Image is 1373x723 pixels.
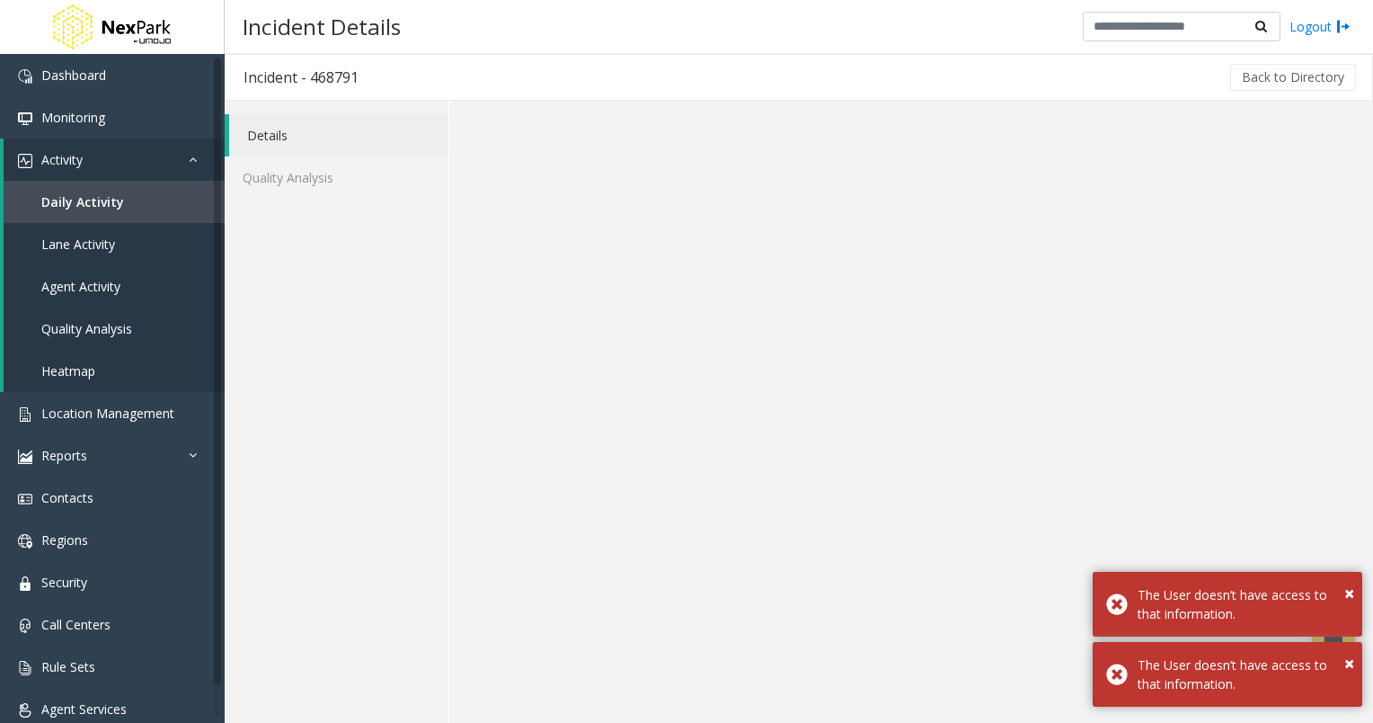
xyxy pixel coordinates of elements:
[1344,650,1354,677] button: Close
[18,112,32,126] img: 'icon'
[41,236,115,253] span: Lane Activity
[41,658,95,675] span: Rule Sets
[18,534,32,549] img: 'icon'
[18,661,32,675] img: 'icon'
[41,151,83,168] span: Activity
[18,69,32,84] img: 'icon'
[41,109,105,126] span: Monitoring
[41,489,93,506] span: Contacts
[1344,651,1354,675] span: ×
[41,701,127,718] span: Agent Services
[18,576,32,591] img: 'icon'
[41,405,174,422] span: Location Management
[229,114,448,156] a: Details
[1230,64,1356,91] button: Back to Directory
[41,278,120,295] span: Agent Activity
[18,450,32,464] img: 'icon'
[225,156,448,199] a: Quality Analysis
[18,619,32,633] img: 'icon'
[4,265,225,308] a: Agent Activity
[4,223,225,265] a: Lane Activity
[1336,17,1351,36] img: logout
[4,308,225,350] a: Quality Analysis
[234,4,410,49] h3: Incident Details
[4,138,225,181] a: Activity
[1289,17,1351,36] a: Logout
[41,616,111,633] span: Call Centers
[4,350,225,392] a: Heatmap
[1138,585,1349,623] div: The User doesn’t have access to that information.
[4,181,225,223] a: Daily Activity
[18,703,32,718] img: 'icon'
[41,447,87,464] span: Reports
[41,531,88,549] span: Regions
[41,193,124,210] span: Daily Activity
[41,362,95,379] span: Heatmap
[1344,581,1354,605] span: ×
[41,67,106,84] span: Dashboard
[1344,580,1354,607] button: Close
[1138,656,1349,693] div: The User doesn’t have access to that information.
[18,492,32,506] img: 'icon'
[18,154,32,168] img: 'icon'
[226,57,376,98] h3: Incident - 468791
[41,574,87,591] span: Security
[41,320,132,337] span: Quality Analysis
[18,407,32,422] img: 'icon'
